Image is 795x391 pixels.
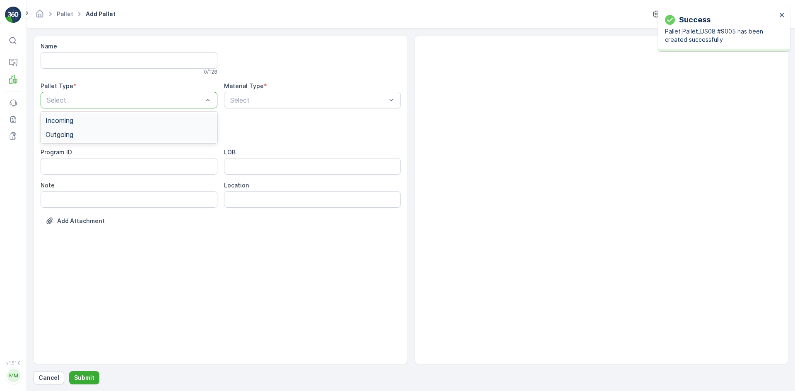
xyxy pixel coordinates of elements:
[39,374,59,382] p: Cancel
[665,27,777,44] p: Pallet Pallet_US08 #9005 has been created successfully
[46,177,54,184] span: 70
[7,190,44,197] span: Asset Type :
[35,204,169,211] span: US-A0008 I Disposable Masks/hair-/beardnets
[41,182,55,189] label: Note
[48,149,56,156] span: 70
[27,360,82,367] span: Pallet_US08 #8990
[47,95,203,105] p: Select
[224,182,249,189] label: Location
[224,149,236,156] label: LOB
[69,371,99,384] button: Submit
[41,43,57,50] label: Name
[365,232,429,242] p: Pallet_US08 #8990
[7,136,27,143] span: Name :
[41,149,72,156] label: Program ID
[5,7,22,23] img: logo
[7,369,20,382] div: MM
[679,14,711,26] p: Success
[7,149,48,156] span: Total Weight :
[48,374,56,381] span: 70
[230,95,386,105] p: Select
[57,217,105,225] p: Add Attachment
[44,190,91,197] span: [PERSON_NAME]
[46,131,73,138] span: Outgoing
[7,374,48,381] span: Total Weight :
[43,163,46,170] span: -
[7,163,43,170] span: Net Weight :
[5,367,22,384] button: MM
[7,177,46,184] span: Tare Weight :
[7,360,27,367] span: Name :
[27,136,82,143] span: Pallet_US08 #8989
[779,12,785,19] button: close
[224,82,264,89] label: Material Type
[35,12,44,19] a: Homepage
[41,82,73,89] label: Pallet Type
[74,374,94,382] p: Submit
[84,10,117,18] span: Add Pallet
[46,117,73,124] span: Incoming
[41,214,110,228] button: Upload File
[5,360,22,365] span: v 1.51.0
[34,371,64,384] button: Cancel
[204,69,217,75] p: 0 / 128
[57,10,73,17] a: Pallet
[7,204,35,211] span: Material :
[365,7,429,17] p: Pallet_US08 #8989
